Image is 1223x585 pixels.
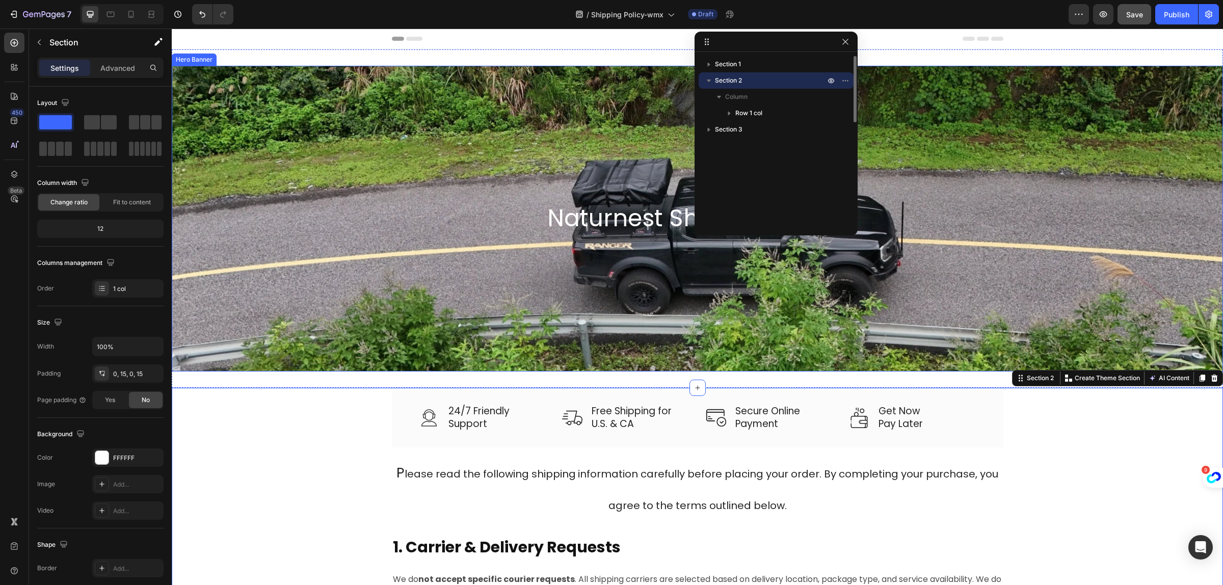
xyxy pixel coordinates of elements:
button: Save [1118,4,1151,24]
div: Columns management [37,256,117,270]
p: 24/7 Friendly Support [277,377,338,402]
img: Alt Image [247,379,268,400]
div: 450 [10,109,24,117]
img: Alt Image [534,380,554,398]
p: Settings [50,63,79,73]
div: Section 2 [853,345,884,354]
div: Add... [113,564,161,573]
button: Publish [1155,4,1198,24]
iframe: Design area [172,29,1223,585]
p: Get Now [707,377,751,389]
p: Free Shipping for U.S. & CA [420,377,517,402]
span: Section 2 [715,75,742,86]
p: Secure Online Payment [564,377,628,402]
div: Padding [37,369,61,378]
p: We do . All shipping carriers are selected based on delivery location, package type, and service ... [221,544,831,573]
span: lease read the following shipping information carefully before placing your order. By completing ... [233,438,827,484]
div: Background [37,428,87,441]
div: Undo/Redo [192,4,233,24]
div: Add... [113,480,161,489]
div: Open Intercom Messenger [1188,535,1213,560]
button: 7 [4,4,76,24]
div: Beta [8,187,24,195]
div: 12 [39,222,162,236]
img: Alt Image [677,379,698,400]
div: Order [37,284,54,293]
div: 1 col [113,284,161,294]
span: Fit to content [113,198,151,207]
div: Layout [37,96,71,110]
div: 0, 15, 0, 15 [113,369,161,379]
p: Section [49,36,133,48]
div: Image [37,480,55,489]
span: Shipping Policy-wmx [591,9,663,20]
h2: Naturnest Shipping Policy [228,174,823,206]
span: P [225,435,233,454]
div: Hero Banner [2,26,43,36]
div: Border [37,564,57,573]
div: Video [37,506,54,515]
div: Shape [37,538,70,552]
span: Save [1126,10,1143,19]
span: Section 3 [715,124,742,135]
div: Color [37,453,53,462]
p: Create Theme Section [903,345,968,354]
span: Change ratio [50,198,88,207]
div: Size [37,316,64,330]
div: Page padding [37,395,87,405]
button: AI Content [975,343,1020,356]
div: Column width [37,176,91,190]
span: Column [725,92,748,102]
div: Width [37,342,54,351]
span: Section 1 [715,59,741,69]
strong: 1. Carrier & Delivery Requests [221,508,449,529]
div: Publish [1164,9,1189,20]
span: / [587,9,589,20]
img: Alt Image [390,379,411,400]
p: Pay Later [707,389,751,402]
p: 7 [67,8,71,20]
div: FFFFFF [113,454,161,463]
span: Draft [698,10,713,19]
p: Advanced [100,63,135,73]
div: Add... [113,507,161,516]
input: Auto [93,337,163,356]
span: No [142,395,150,405]
strong: not accept specific courier requests [247,545,403,556]
span: Yes [105,395,115,405]
span: Row 1 col [735,108,762,118]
